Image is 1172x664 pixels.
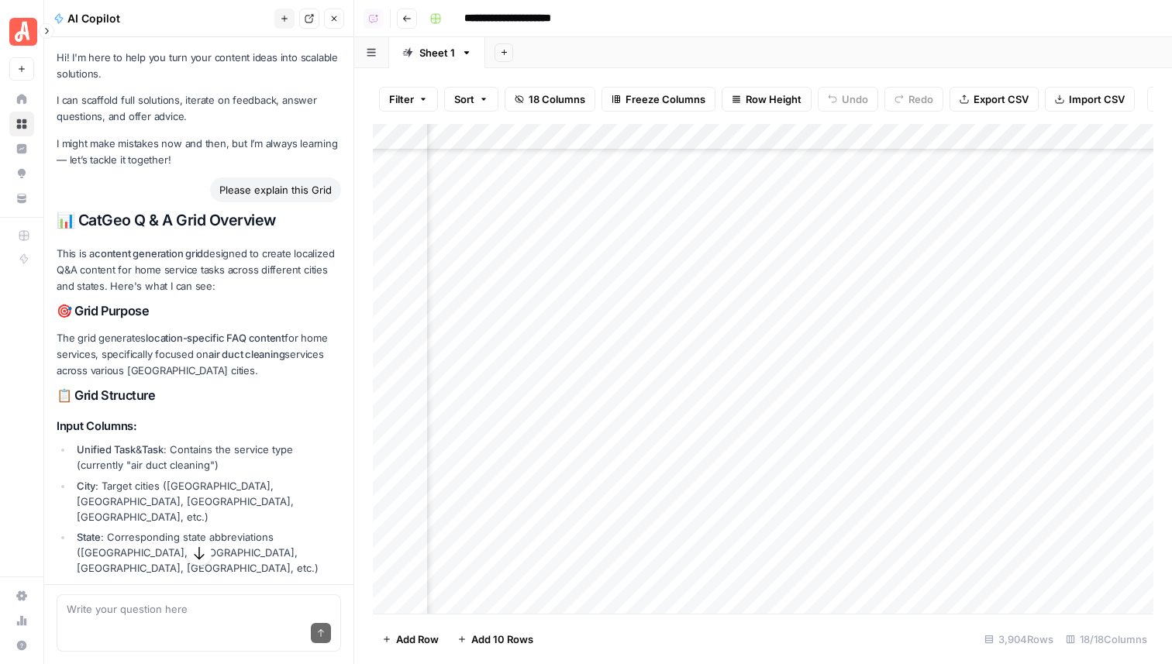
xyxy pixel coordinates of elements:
span: Filter [389,91,414,107]
a: Home [9,87,34,112]
h2: 📋 Grid Structure [57,388,341,403]
strong: content generation grid [95,247,203,260]
span: Redo [908,91,933,107]
strong: Unified Task [77,443,136,456]
h2: 🎯 Grid Purpose [57,304,341,318]
a: Sheet 1 [389,37,485,68]
li: : Target cities ([GEOGRAPHIC_DATA], [GEOGRAPHIC_DATA], [GEOGRAPHIC_DATA], [GEOGRAPHIC_DATA], etc.) [73,478,341,525]
p: I might make mistakes now and then, but I’m always learning — let’s tackle it together! [57,136,341,168]
span: 18 Columns [529,91,585,107]
p: Hi! I'm here to help you turn your content ideas into scalable solutions. [57,50,341,82]
button: Add 10 Rows [448,627,543,652]
button: Undo [818,87,878,112]
h1: 📊 CatGeo Q & A Grid Overview [57,212,341,229]
a: Your Data [9,186,34,211]
button: Workspace: Angi [9,12,34,51]
span: Add Row [396,631,439,647]
button: 18 Columns [505,87,595,112]
strong: State [77,531,101,543]
h3: Input Columns: [57,419,341,434]
button: Add Row [373,627,448,652]
div: Please explain this Grid [210,177,341,202]
a: Browse [9,112,34,136]
p: The grid generates for home services, specifically focused on services across various [GEOGRAPHIC... [57,330,341,379]
p: I can scaffold full solutions, iterate on feedback, answer questions, and offer advice. [57,92,341,125]
span: Sort [454,91,474,107]
span: Freeze Columns [626,91,705,107]
p: This is a designed to create localized Q&A content for home service tasks across different cities... [57,246,341,294]
strong: City [77,480,95,492]
strong: air duct cleaning [209,348,284,360]
a: Insights [9,136,34,161]
strong: Task [142,443,164,456]
button: Row Height [722,87,812,112]
a: Usage [9,608,34,633]
div: 18/18 Columns [1060,627,1153,652]
button: Import CSV [1045,87,1135,112]
button: Help + Support [9,633,34,658]
span: Undo [842,91,868,107]
li: & : Contains the service type (currently "air duct cleaning") [73,442,341,473]
button: Freeze Columns [602,87,715,112]
li: : Corresponding state abbreviations ([GEOGRAPHIC_DATA], [GEOGRAPHIC_DATA], [GEOGRAPHIC_DATA], [GE... [73,529,341,576]
a: Opportunities [9,161,34,186]
div: AI Copilot [53,11,270,26]
img: Angi Logo [9,18,37,46]
div: Sheet 1 [419,45,455,60]
button: Export CSV [950,87,1039,112]
strong: location-specific FAQ content [146,332,284,344]
button: Filter [379,87,438,112]
span: Add 10 Rows [471,631,533,647]
span: Export CSV [974,91,1029,107]
a: Settings [9,583,34,608]
span: Import CSV [1069,91,1125,107]
button: Redo [884,87,943,112]
button: Sort [444,87,498,112]
div: 3,904 Rows [978,627,1060,652]
span: Row Height [746,91,801,107]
